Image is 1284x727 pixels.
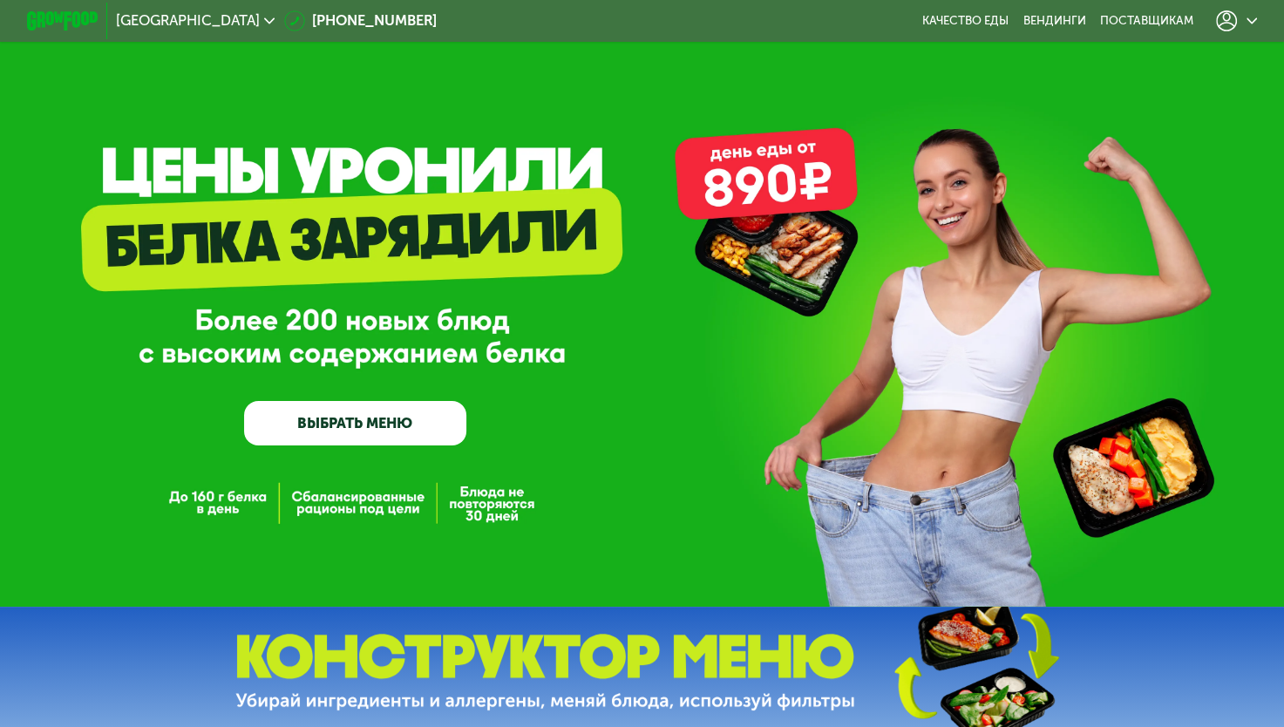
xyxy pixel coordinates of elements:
[284,10,438,32] a: [PHONE_NUMBER]
[116,14,260,28] span: [GEOGRAPHIC_DATA]
[922,14,1009,28] a: Качество еды
[1022,14,1085,28] a: Вендинги
[244,401,466,445] a: ВЫБРАТЬ МЕНЮ
[1100,14,1193,28] div: поставщикам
